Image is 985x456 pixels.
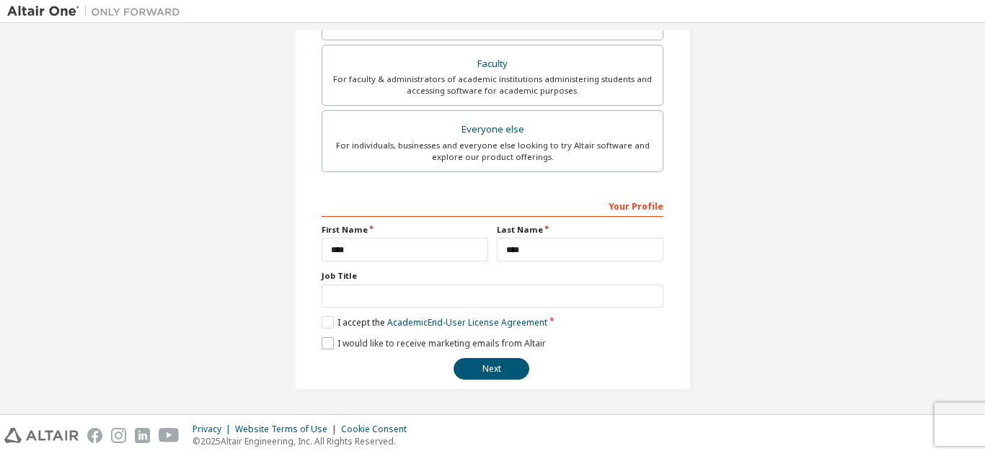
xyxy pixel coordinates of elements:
a: Academic End-User License Agreement [387,316,547,328]
img: altair_logo.svg [4,428,79,443]
label: First Name [322,224,488,236]
div: Everyone else [331,120,654,140]
img: facebook.svg [87,428,102,443]
label: Last Name [497,224,663,236]
img: linkedin.svg [135,428,150,443]
img: youtube.svg [159,428,180,443]
label: I would like to receive marketing emails from Altair [322,337,546,349]
div: Faculty [331,54,654,74]
div: Website Terms of Use [235,424,341,435]
div: Privacy [193,424,235,435]
div: For individuals, businesses and everyone else looking to try Altair software and explore our prod... [331,140,654,163]
img: instagram.svg [111,428,126,443]
div: Your Profile [322,194,663,217]
button: Next [454,358,529,380]
div: For faculty & administrators of academic institutions administering students and accessing softwa... [331,73,654,97]
div: Cookie Consent [341,424,415,435]
label: Job Title [322,270,663,282]
img: Altair One [7,4,187,19]
p: © 2025 Altair Engineering, Inc. All Rights Reserved. [193,435,415,447]
label: I accept the [322,316,547,328]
